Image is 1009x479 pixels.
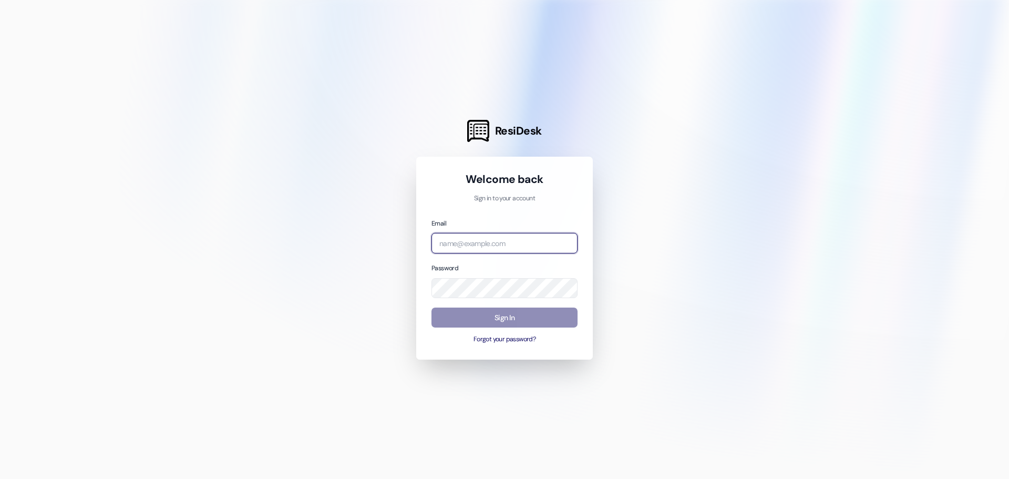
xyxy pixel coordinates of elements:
button: Sign In [431,308,578,328]
input: name@example.com [431,233,578,253]
h1: Welcome back [431,172,578,187]
label: Password [431,264,458,272]
label: Email [431,219,446,228]
button: Forgot your password? [431,335,578,344]
p: Sign in to your account [431,194,578,203]
img: ResiDesk Logo [467,120,489,142]
span: ResiDesk [495,124,542,138]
